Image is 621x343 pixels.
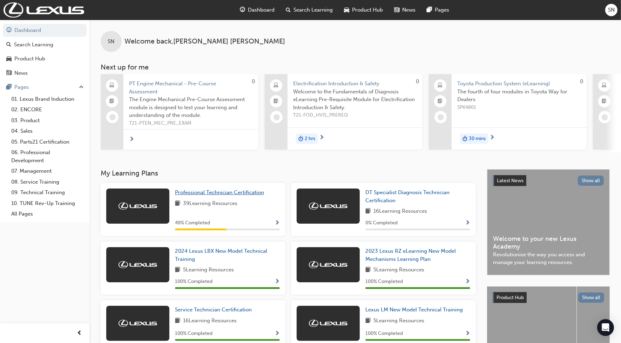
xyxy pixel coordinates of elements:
span: 49 % Completed [175,219,210,227]
span: pages-icon [427,6,432,14]
span: booktick-icon [110,97,115,106]
a: Latest NewsShow all [493,175,604,186]
span: Search Learning [294,6,333,14]
span: learningRecordVerb_NONE-icon [274,114,280,120]
span: book-icon [365,266,371,275]
a: Product Hub [3,52,87,65]
button: Show Progress [465,277,470,286]
span: learningRecordVerb_NONE-icon [602,114,608,120]
a: 2023 Lexus RZ eLearning New Model Mechanisms Learning Plan [365,247,470,263]
a: 05. Parts21 Certification [8,137,87,147]
button: Show all [578,176,604,186]
span: 100 % Completed [175,330,212,338]
span: Welcome back , [PERSON_NAME] [PERSON_NAME] [124,38,285,46]
span: prev-icon [77,329,82,338]
span: booktick-icon [438,97,443,106]
span: 100 % Completed [365,330,403,338]
button: Show Progress [465,329,470,338]
div: Search Learning [14,41,53,49]
a: 08. Service Training [8,177,87,187]
span: 0 [580,78,583,85]
span: Show Progress [465,220,470,226]
span: next-icon [319,135,324,141]
span: book-icon [175,317,180,325]
span: Welcome to the Fundamentals of Diagnosis eLearning Pre-Requisite Module for Electrification Intro... [293,88,417,112]
a: 0PT Engine Mechanical - Pre-Course AssessmentThe Engine Mechanical Pre-Course Assessment module i... [101,74,258,150]
span: Dashboard [248,6,275,14]
span: Revolutionise the way you access and manage your learning resources. [493,251,604,266]
span: Electrification Introduction & Safety [293,80,417,88]
a: DT Specialist Diagnosis Technician Certification [365,189,470,204]
button: Show Progress [275,329,280,338]
span: Product Hub [497,295,524,301]
span: laptop-icon [110,81,115,90]
span: Show Progress [465,331,470,337]
a: guage-iconDashboard [235,3,281,17]
span: Service Technician Certification [175,306,252,313]
span: Show Progress [275,331,280,337]
button: Show Progress [275,277,280,286]
a: news-iconNews [389,3,421,17]
span: 5 Learning Resources [373,317,424,325]
span: Professional Technician Certification [175,189,264,196]
span: DT Specialist Diagnosis Technician Certification [365,189,450,204]
span: SPK4801 [457,104,581,112]
span: book-icon [365,207,371,216]
span: 100 % Completed [365,278,403,286]
button: Show all [578,292,605,303]
span: Show Progress [275,279,280,285]
a: Lexus LM New Model Technical Training [365,306,466,314]
span: 0 [252,78,255,85]
span: duration-icon [298,134,303,143]
span: search-icon [286,6,291,14]
span: SN [608,6,615,14]
img: Trak [4,2,84,18]
span: search-icon [6,42,11,48]
a: Search Learning [3,38,87,51]
span: learningRecordVerb_NONE-icon [109,114,116,120]
a: 07. Management [8,166,87,177]
span: booktick-icon [274,97,279,106]
span: laptop-icon [602,81,607,90]
span: 2 hrs [305,135,315,143]
a: 04. Sales [8,126,87,137]
span: news-icon [394,6,400,14]
span: next-icon [490,135,495,141]
span: 0 % Completed [365,219,398,227]
span: 5 Learning Resources [183,266,234,275]
span: book-icon [175,266,180,275]
span: T21-FOD_HVIS_PREREQ [293,111,417,119]
a: News [3,67,87,80]
a: 02. ENCORE [8,104,87,115]
button: Show Progress [465,219,470,227]
span: Show Progress [465,279,470,285]
span: Pages [435,6,450,14]
span: PT Engine Mechanical - Pre-Course Assessment [129,80,253,95]
span: car-icon [6,56,12,62]
img: Trak [119,261,157,268]
span: Show Progress [275,220,280,226]
span: guage-icon [240,6,245,14]
a: car-iconProduct Hub [339,3,389,17]
h3: My Learning Plans [101,169,476,177]
button: SN [605,4,617,16]
span: 5 Learning Resources [373,266,424,275]
a: 0Toyota Production System (eLearning)The fourth of four modules in Toyota Way for DealersSPK4801d... [429,74,587,150]
span: 0 [416,78,419,85]
div: Open Intercom Messenger [597,319,614,336]
span: News [403,6,416,14]
a: 06. Professional Development [8,147,87,166]
span: 100 % Completed [175,278,212,286]
button: Pages [3,81,87,94]
span: guage-icon [6,27,12,34]
a: Latest NewsShow allWelcome to your new Lexus AcademyRevolutionise the way you access and manage y... [487,169,610,275]
img: Trak [119,203,157,210]
button: Show Progress [275,219,280,227]
span: news-icon [6,70,12,77]
a: 09. Technical Training [8,187,87,198]
a: 03. Product [8,115,87,126]
span: laptop-icon [438,81,443,90]
span: SN [108,38,115,46]
span: Lexus LM New Model Technical Training [365,306,463,313]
